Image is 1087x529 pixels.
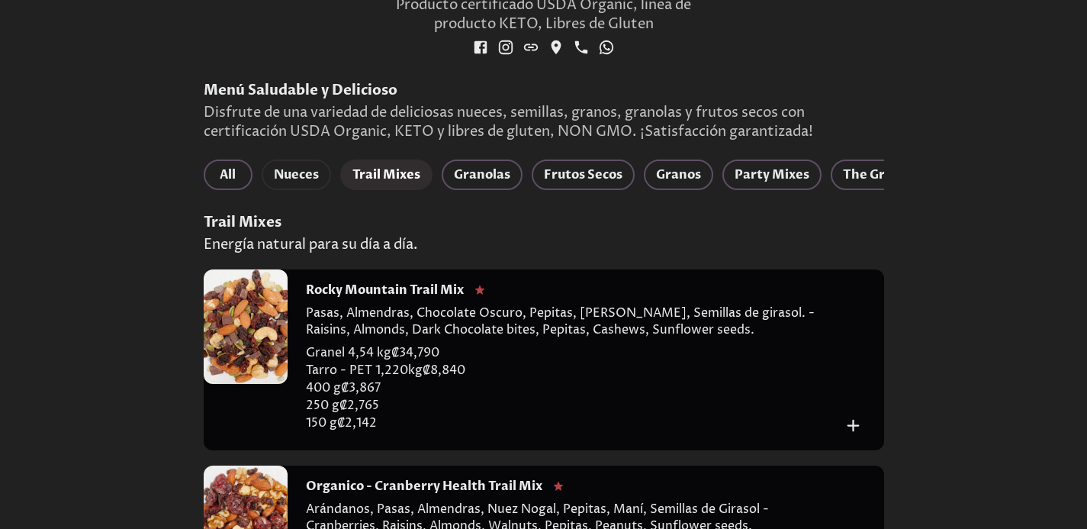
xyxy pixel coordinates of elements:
[470,37,491,58] a: social-link-FACEBOOK
[340,160,433,190] button: Trail Mixes
[306,344,842,362] p: Granel 4,54 kg ₡ 34,790
[216,164,240,185] span: All
[495,37,516,58] a: social-link-INSTAGRAM
[722,160,822,190] button: Party Mixes
[656,164,701,185] span: Granos
[204,103,884,141] p: Disfrute de una variedad de deliciosas nueces, semillas, granos, granolas y frutos secos con cert...
[596,37,617,58] a: social-link-WHATSAPP
[204,81,884,100] h2: Menú Saludable y Delicioso
[735,164,809,185] span: Party Mixes
[571,37,592,58] a: social-link-PHONE
[454,164,510,185] span: Granolas
[306,362,842,379] p: Tarro - PET 1,220kg ₡ 8,840
[204,213,884,232] h3: Trail Mixes
[831,160,979,190] button: The Granola Bakery
[442,160,523,190] button: Granolas
[262,160,331,190] button: Nueces
[841,414,865,437] button: Add to cart
[204,235,884,254] p: Energía natural para su día a día.
[545,37,567,58] a: social-link-GOOGLE_LOCATION
[306,305,842,344] p: Pasas, Almendras, Chocolate Oscuro, Pepitas, [PERSON_NAME], Semillas de girasol. - Raisins, Almon...
[204,160,252,190] button: All
[352,164,420,185] span: Trail Mixes
[306,282,464,298] h4: Rocky Mountain Trail Mix
[306,379,842,397] p: 400 g ₡ 3,867
[544,164,622,185] span: Frutos Secos
[306,414,842,432] p: 150 g ₡ 2,142
[306,397,842,414] p: 250 g ₡ 2,765
[644,160,713,190] button: Granos
[843,164,966,185] span: The Granola Bakery
[520,37,542,58] a: social-link-WEBSITE
[306,478,542,495] h4: Organico - Cranberry Health Trail Mix
[532,160,635,190] button: Frutos Secos
[274,164,319,185] span: Nueces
